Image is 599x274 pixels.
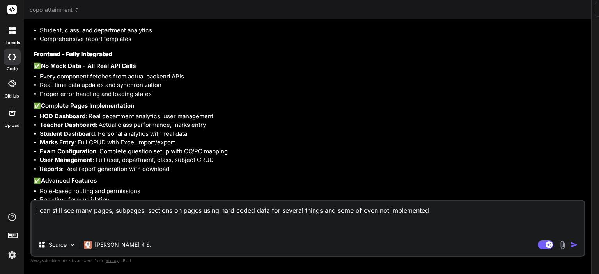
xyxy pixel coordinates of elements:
li: Real-time form validation [40,196,584,205]
strong: Frontend - Fully Integrated [34,50,112,58]
p: Source [49,241,67,249]
img: Pick Models [69,242,76,248]
label: threads [4,39,20,46]
strong: Complete Pages Implementation [41,102,134,109]
p: [PERSON_NAME] 4 S.. [95,241,153,249]
li: : Full user, department, class, subject CRUD [40,156,584,165]
span: copo_attainment [30,6,80,14]
label: Upload [5,122,19,129]
img: icon [570,241,578,249]
li: : Personal analytics with real data [40,130,584,139]
li: : Real department analytics, user management [40,112,584,121]
p: ✅ [34,62,584,71]
label: GitHub [5,93,19,100]
strong: Reports [40,165,62,173]
label: code [7,66,18,72]
li: : Real report generation with download [40,165,584,174]
li: Every component fetches from actual backend APIs [40,72,584,81]
img: settings [5,248,19,262]
li: Real-time data updates and synchronization [40,81,584,90]
textarea: i can still see many pages, subpages, sections on pages using hard coded data for several things ... [32,201,584,234]
strong: User Management [40,156,92,164]
p: ✅ [34,101,584,110]
li: Role-based routing and permissions [40,187,584,196]
strong: No Mock Data - All Real API Calls [41,62,136,69]
strong: Student Dashboard [40,130,95,137]
li: Student, class, and department analytics [40,26,584,35]
p: Always double-check its answers. Your in Bind [30,257,585,264]
li: Proper error handling and loading states [40,90,584,99]
li: Comprehensive report templates [40,35,584,44]
li: : Full CRUD with Excel import/export [40,138,584,147]
strong: Advanced Features [41,177,97,184]
span: privacy [105,258,119,263]
li: : Complete question setup with CO/PO mapping [40,147,584,156]
strong: Exam Configuration [40,148,96,155]
p: ✅ [34,176,584,185]
strong: HOD Dashboard [40,112,85,120]
strong: Marks Entry [40,139,74,146]
li: : Actual class performance, marks entry [40,121,584,130]
img: Claude 4 Sonnet [84,241,92,249]
img: attachment [558,240,567,249]
strong: Teacher Dashboard [40,121,96,128]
